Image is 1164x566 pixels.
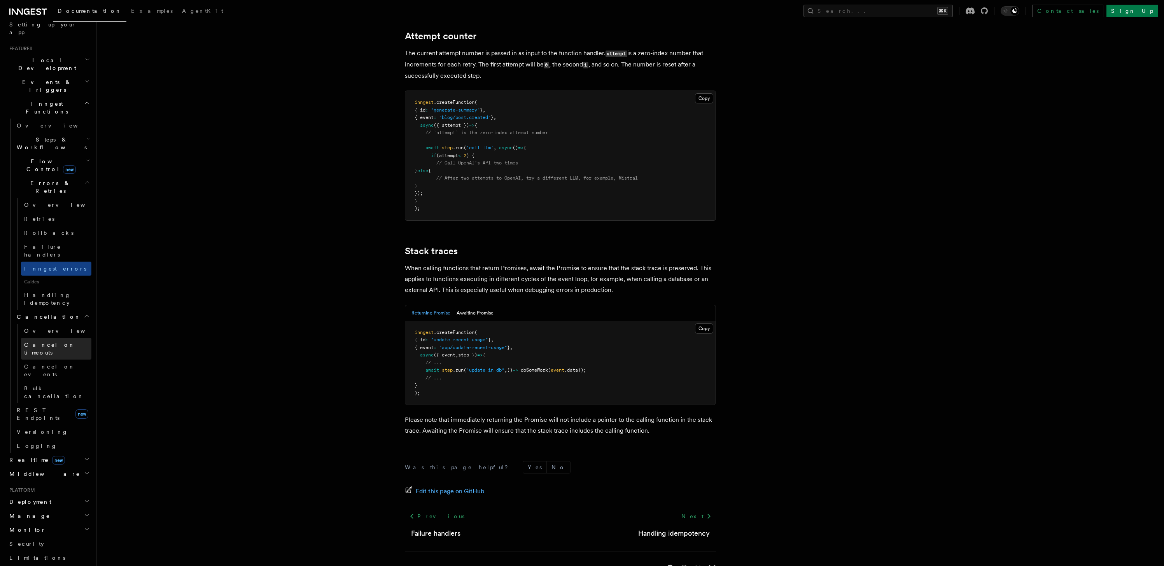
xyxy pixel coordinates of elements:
span: Middleware [6,470,80,478]
span: "app/update-recent-usage" [439,345,507,350]
a: Handling idempotency [638,528,710,539]
a: Limitations [6,551,91,565]
span: () [513,145,518,150]
button: Deployment [6,495,91,509]
span: } [415,198,417,204]
p: When calling functions that return Promises, await the Promise to ensure that the stack trace is ... [405,263,716,295]
span: // `attempt` is the zero-index attempt number [425,130,548,135]
span: Guides [21,276,91,288]
span: : [425,337,428,342]
span: ); [415,390,420,396]
span: (attempt [436,153,458,158]
span: "generate-summary" [431,107,480,113]
span: } [507,345,510,350]
span: Logging [17,443,57,449]
span: ); [415,206,420,211]
span: AgentKit [182,8,223,14]
span: "update in db" [466,367,504,373]
button: Errors & Retries [14,176,91,198]
a: Rollbacks [21,226,91,240]
a: Handling idempotency [21,288,91,310]
span: .data)); [564,367,586,373]
span: else [417,168,428,173]
span: ({ attempt }) [434,122,469,128]
span: ( [464,367,466,373]
span: .run [453,367,464,373]
span: Examples [131,8,173,14]
a: Previous [405,509,469,523]
span: step }) [458,352,477,358]
span: new [63,165,76,174]
a: Overview [21,324,91,338]
span: => [513,367,518,373]
span: Flow Control [14,157,86,173]
button: Awaiting Promise [457,305,494,321]
span: Cancel on timeouts [24,342,75,356]
span: await [425,367,439,373]
span: 'call-llm' [466,145,494,150]
div: Errors & Retries [14,198,91,310]
a: Stack traces [405,246,458,257]
button: Local Development [6,53,91,75]
a: Attempt counter [405,31,476,42]
a: Sign Up [1106,5,1158,17]
a: Next [677,509,716,523]
span: async [499,145,513,150]
span: step [442,145,453,150]
a: Failure handlers [411,528,460,539]
button: Copy [695,93,713,103]
a: Cancel on timeouts [21,338,91,360]
span: "update-recent-usage" [431,337,488,342]
span: Limitations [9,555,65,561]
span: step [442,367,453,373]
a: AgentKit [177,2,228,21]
a: Examples [126,2,177,21]
span: , [504,367,507,373]
span: Failure handlers [24,244,61,258]
span: } [415,383,417,388]
span: event [551,367,564,373]
span: if [431,153,436,158]
a: Setting up your app [6,17,91,39]
a: Overview [14,119,91,133]
button: Copy [695,323,713,334]
span: , [455,352,458,358]
span: Manage [6,512,50,520]
button: Cancellation [14,310,91,324]
span: ( [548,367,551,373]
span: { event [415,115,434,120]
a: Overview [21,198,91,212]
span: { event [415,345,434,350]
span: .createFunction [434,330,474,335]
span: ( [464,145,466,150]
code: 1 [583,62,588,68]
span: Deployment [6,498,51,506]
span: // After two attempts to OpenAI, try a different LLM, for example, Mistral [436,175,638,181]
button: Steps & Workflows [14,133,91,154]
button: Middleware [6,467,91,481]
kbd: ⌘K [937,7,948,15]
span: } [480,107,483,113]
button: Returning Promise [411,305,450,321]
span: Documentation [58,8,122,14]
span: async [420,122,434,128]
span: "blog/post.created" [439,115,491,120]
span: , [494,115,496,120]
a: Security [6,537,91,551]
span: doSomeWork [521,367,548,373]
span: => [477,352,483,358]
span: 2 [464,153,466,158]
a: Inngest errors [21,262,91,276]
button: Search...⌘K [803,5,953,17]
span: // ... [425,360,442,365]
span: { id [415,337,425,342]
span: Overview [24,202,104,208]
span: async [420,352,434,358]
span: , [491,337,494,342]
button: Realtimenew [6,453,91,467]
span: new [52,456,65,465]
span: Cancellation [14,313,81,321]
span: } [491,115,494,120]
button: Inngest Functions [6,97,91,119]
a: REST Endpointsnew [14,403,91,425]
